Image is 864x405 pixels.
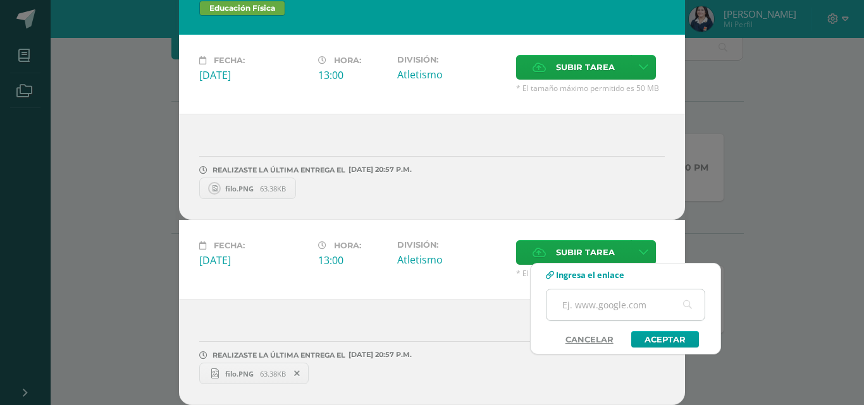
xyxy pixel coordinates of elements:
[334,241,361,250] span: Hora:
[260,184,286,193] span: 63.38KB
[345,169,412,170] span: [DATE] 20:57 P.M.
[397,68,506,82] div: Atletismo
[516,268,665,279] span: * El tamaño máximo permitido es 50 MB
[287,366,308,380] span: Remover entrega
[214,56,245,65] span: Fecha:
[397,55,506,64] label: División:
[546,289,705,320] input: Ej. www.google.com
[213,166,345,174] span: REALIZASTE LA ÚLTIMA ENTREGA EL
[199,253,308,267] div: [DATE]
[213,351,345,360] span: REALIZASTE LA ÚLTIMA ENTREGA EL
[219,184,260,193] span: filo.PNG
[556,56,615,79] span: Subir tarea
[199,68,308,82] div: [DATE]
[199,363,309,384] a: filo.PNG 63.38KB
[260,369,286,378] span: 63.38KB
[199,1,285,16] span: Educación Física
[556,269,624,281] span: Ingresa el enlace
[516,83,665,94] span: * El tamaño máximo permitido es 50 MB
[553,331,626,348] a: Cancelar
[214,241,245,250] span: Fecha:
[334,56,361,65] span: Hora:
[397,253,506,267] div: Atletismo
[556,241,615,264] span: Subir tarea
[631,331,699,348] a: Aceptar
[397,240,506,250] label: División:
[318,68,387,82] div: 13:00
[219,369,260,378] span: filo.PNG
[199,178,296,199] a: filo.PNG
[318,253,387,267] div: 13:00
